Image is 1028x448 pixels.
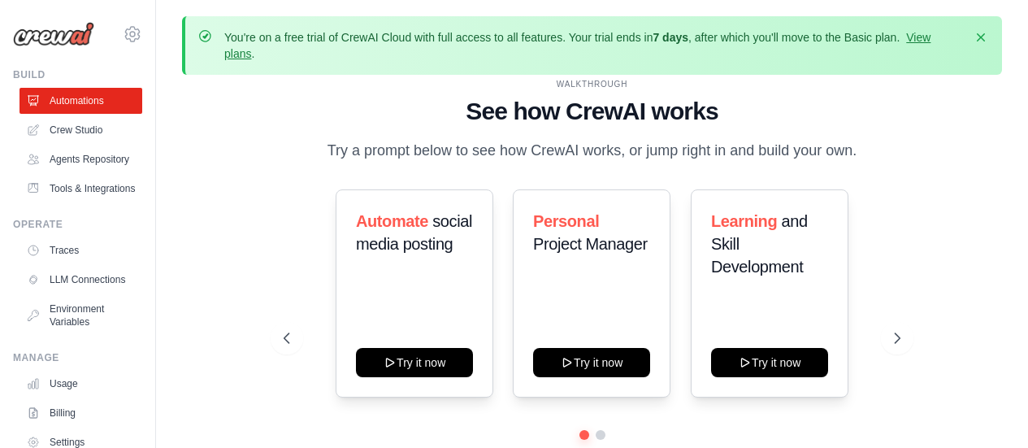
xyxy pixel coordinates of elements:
[20,176,142,202] a: Tools & Integrations
[20,146,142,172] a: Agents Repository
[20,371,142,397] a: Usage
[13,351,142,364] div: Manage
[533,212,599,230] span: Personal
[13,22,94,46] img: Logo
[533,235,648,253] span: Project Manager
[20,267,142,293] a: LLM Connections
[711,212,808,276] span: and Skill Development
[284,97,900,126] h1: See how CrewAI works
[711,348,828,377] button: Try it now
[20,88,142,114] a: Automations
[653,31,688,44] strong: 7 days
[711,212,777,230] span: Learning
[356,348,473,377] button: Try it now
[20,296,142,335] a: Environment Variables
[356,212,428,230] span: Automate
[20,117,142,143] a: Crew Studio
[356,212,472,253] span: social media posting
[224,29,963,62] p: You're on a free trial of CrewAI Cloud with full access to all features. Your trial ends in , aft...
[533,348,650,377] button: Try it now
[284,78,900,90] div: WALKTHROUGH
[13,218,142,231] div: Operate
[13,68,142,81] div: Build
[20,237,142,263] a: Traces
[20,400,142,426] a: Billing
[319,139,865,163] p: Try a prompt below to see how CrewAI works, or jump right in and build your own.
